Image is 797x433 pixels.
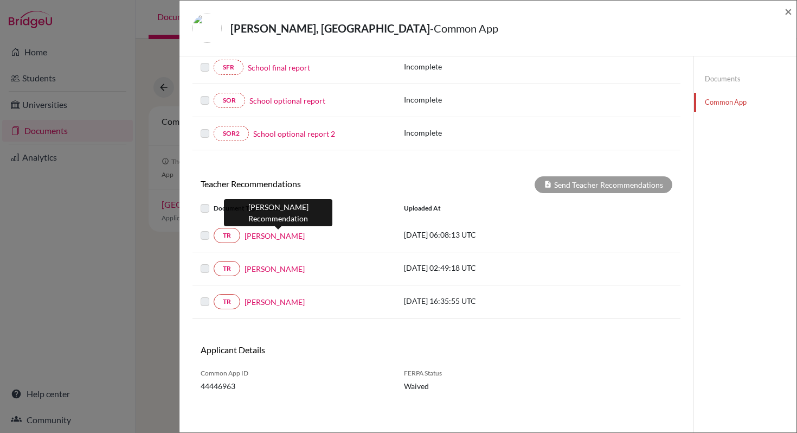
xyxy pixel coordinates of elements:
h6: Applicant Details [201,345,428,355]
a: [PERSON_NAME] [245,296,305,308]
a: Common App [694,93,796,112]
a: TR [214,294,240,309]
span: Common App ID [201,368,388,378]
a: TR [214,261,240,276]
a: TR [214,228,240,243]
a: [PERSON_NAME] [245,263,305,275]
span: 44446963 [201,380,388,392]
span: FERPA Status [404,368,510,378]
a: Documents [694,69,796,88]
span: - Common App [430,22,498,35]
div: Uploaded at [396,202,558,215]
p: [DATE] 02:49:18 UTC [404,262,550,273]
a: School optional report 2 [253,128,335,139]
a: [PERSON_NAME] [245,230,305,241]
strong: [PERSON_NAME], [GEOGRAPHIC_DATA] [230,22,430,35]
a: School optional report [249,95,325,106]
div: Document Type / Name [192,202,396,215]
a: SFR [214,60,243,75]
p: Incomplete [404,94,516,105]
p: Incomplete [404,61,516,72]
a: SOR2 [214,126,249,141]
span: Waived [404,380,510,392]
h6: Teacher Recommendations [192,179,436,189]
a: SOR [214,93,245,108]
span: × [785,3,792,19]
button: Close [785,5,792,18]
p: Incomplete [404,127,516,138]
p: [DATE] 16:35:55 UTC [404,295,550,307]
div: Send Teacher Recommendations [535,176,672,193]
a: School final report [248,62,310,73]
div: [PERSON_NAME] Recommendation [224,199,332,226]
p: [DATE] 06:08:13 UTC [404,229,550,240]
